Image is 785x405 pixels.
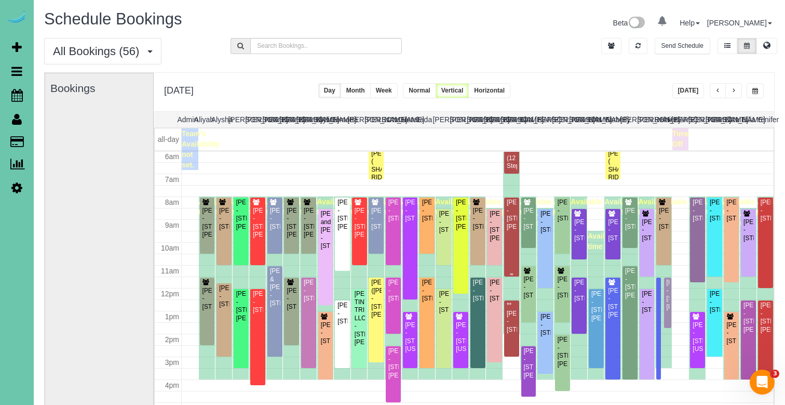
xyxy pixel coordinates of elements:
div: [PERSON_NAME] - [STREET_ADDRESS][PERSON_NAME] [658,295,659,327]
span: Available time [266,198,298,216]
div: [PERSON_NAME] - [STREET_ADDRESS] [557,199,568,223]
th: Kasi [518,112,535,127]
span: Available time [655,198,687,216]
th: [PERSON_NAME] [467,112,484,127]
div: [PERSON_NAME] - [STREET_ADDRESS] [388,199,399,223]
th: Gretel [399,112,416,127]
span: Available time [639,198,670,216]
th: Talia [739,112,756,127]
h3: Bookings [50,82,148,94]
div: [PERSON_NAME] - [STREET_ADDRESS][PERSON_NAME] [743,302,754,334]
div: [PERSON_NAME] - [STREET_ADDRESS] [523,207,534,231]
span: 3 [771,370,779,378]
div: [PERSON_NAME] - [STREET_ADDRESS][PERSON_NAME] [523,347,534,380]
div: **[PERSON_NAME] - [STREET_ADDRESS] [506,302,517,334]
div: [PERSON_NAME] - [STREET_ADDRESS] [269,207,280,231]
span: Time Off [672,129,689,148]
th: Alysha [211,112,228,127]
div: [PERSON_NAME] - [STREET_ADDRESS][PERSON_NAME] [236,199,247,231]
span: Available time [215,198,247,216]
span: Available time [249,198,281,216]
div: [PERSON_NAME] - [STREET_ADDRESS] [760,199,772,223]
span: Available time [588,232,619,251]
th: [PERSON_NAME] [688,112,706,127]
span: Available time [199,198,231,216]
div: [PERSON_NAME] - [STREET_ADDRESS] [709,199,720,223]
button: Horizontal [468,83,510,98]
span: 11am [161,267,179,275]
div: [PERSON_NAME] - [STREET_ADDRESS] [692,199,703,223]
div: [PERSON_NAME] TINY TRIMS LLC. - [STREET_ADDRESS][PERSON_NAME] [354,290,365,346]
th: Esme [382,112,399,127]
div: [PERSON_NAME] - [STREET_ADDRESS] [743,218,754,242]
div: [PERSON_NAME] - [STREET_ADDRESS] [286,287,297,311]
button: All Bookings (56) [44,38,161,64]
span: Available time [317,198,349,216]
div: [PERSON_NAME] - [STREET_ADDRESS][PERSON_NAME] [489,210,500,242]
span: Available time [486,209,518,228]
div: [PERSON_NAME] - [STREET_ADDRESS] [422,199,432,223]
span: Available time [452,198,484,216]
span: Available time [385,198,416,216]
button: Send Schedule [655,38,710,54]
div: [PERSON_NAME] - [STREET_ADDRESS] [540,313,551,337]
th: Reinier [654,112,671,127]
span: Available time [621,198,653,216]
div: [PERSON_NAME] - [STREET_ADDRESS] [320,321,331,345]
div: [PERSON_NAME] - [STREET_ADDRESS][PERSON_NAME] [607,287,618,319]
div: [PERSON_NAME] - [STREET_ADDRESS][PERSON_NAME] [303,207,314,239]
iframe: Intercom live chat [750,370,775,395]
div: [PERSON_NAME] - [STREET_ADDRESS] [337,302,348,325]
div: [PERSON_NAME] ([PERSON_NAME]) - [STREET_ADDRESS][PERSON_NAME] [371,279,382,319]
th: Yenifer [756,112,774,127]
div: [PERSON_NAME] - [STREET_ADDRESS] [523,276,534,299]
div: [PERSON_NAME] - [STREET_ADDRESS][PERSON_NAME] [252,207,263,239]
div: [PERSON_NAME] - [STREET_ADDRESS] [726,199,737,223]
span: 9am [165,221,179,229]
span: Schedule Bookings [44,10,182,28]
div: [PERSON_NAME] - [STREET_ADDRESS][US_STATE] [692,321,703,354]
a: [PERSON_NAME] [707,19,772,27]
button: Month [341,83,371,98]
div: [PERSON_NAME] - [STREET_ADDRESS][US_STATE] [455,321,466,354]
span: Available time [689,198,721,216]
div: [PERSON_NAME] - [STREET_ADDRESS] [439,290,450,314]
th: [PERSON_NAME] [552,112,569,127]
span: Available time [706,198,738,216]
button: Day [318,83,341,98]
th: [PERSON_NAME] [347,112,364,127]
th: Jada [416,112,433,127]
div: [PERSON_NAME] - [STREET_ADDRESS][PERSON_NAME] [557,336,568,368]
span: 12pm [161,290,179,298]
a: Help [680,19,700,27]
div: [PERSON_NAME] - [STREET_ADDRESS] [557,276,568,299]
span: 10am [161,244,179,252]
div: [PERSON_NAME] - [STREET_ADDRESS][PERSON_NAME] [236,290,247,322]
div: [PERSON_NAME] - [STREET_ADDRESS][PERSON_NAME] [202,207,213,239]
div: [PERSON_NAME] - [STREET_ADDRESS][US_STATE] [405,321,416,354]
div: [PERSON_NAME] - [STREET_ADDRESS] [642,218,653,242]
div: [PERSON_NAME] - [STREET_ADDRESS][PERSON_NAME] [286,207,297,239]
div: [PERSON_NAME] - [STREET_ADDRESS] [219,207,229,231]
span: Available time [402,198,434,216]
th: [PERSON_NAME] [535,112,552,127]
div: [PERSON_NAME] - [STREET_ADDRESS] [574,279,585,303]
button: Week [370,83,398,98]
span: Available time [233,198,264,216]
th: [PERSON_NAME] [228,112,245,127]
div: [PERSON_NAME] - [STREET_ADDRESS] [371,207,382,231]
div: [PERSON_NAME] - [STREET_ADDRESS][PERSON_NAME] [455,199,466,231]
div: [PERSON_NAME] - [STREET_ADDRESS] [625,207,635,231]
div: [PERSON_NAME] - [STREET_ADDRESS] [252,290,263,314]
div: [PERSON_NAME] - [STREET_ADDRESS][PERSON_NAME] [388,347,399,380]
th: Admin [177,112,194,127]
div: [PERSON_NAME] - [STREET_ADDRESS] [405,199,416,223]
span: 4pm [165,381,179,389]
span: Available time [537,209,569,228]
th: [PERSON_NAME] [245,112,262,127]
span: Available time [334,198,366,216]
th: [PERSON_NAME] [450,112,467,127]
div: [PERSON_NAME] - [STREET_ADDRESS][PERSON_NAME] [666,279,669,311]
div: [PERSON_NAME] & [PERSON_NAME] - [STREET_ADDRESS] [269,267,280,307]
th: Daylin [314,112,331,127]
